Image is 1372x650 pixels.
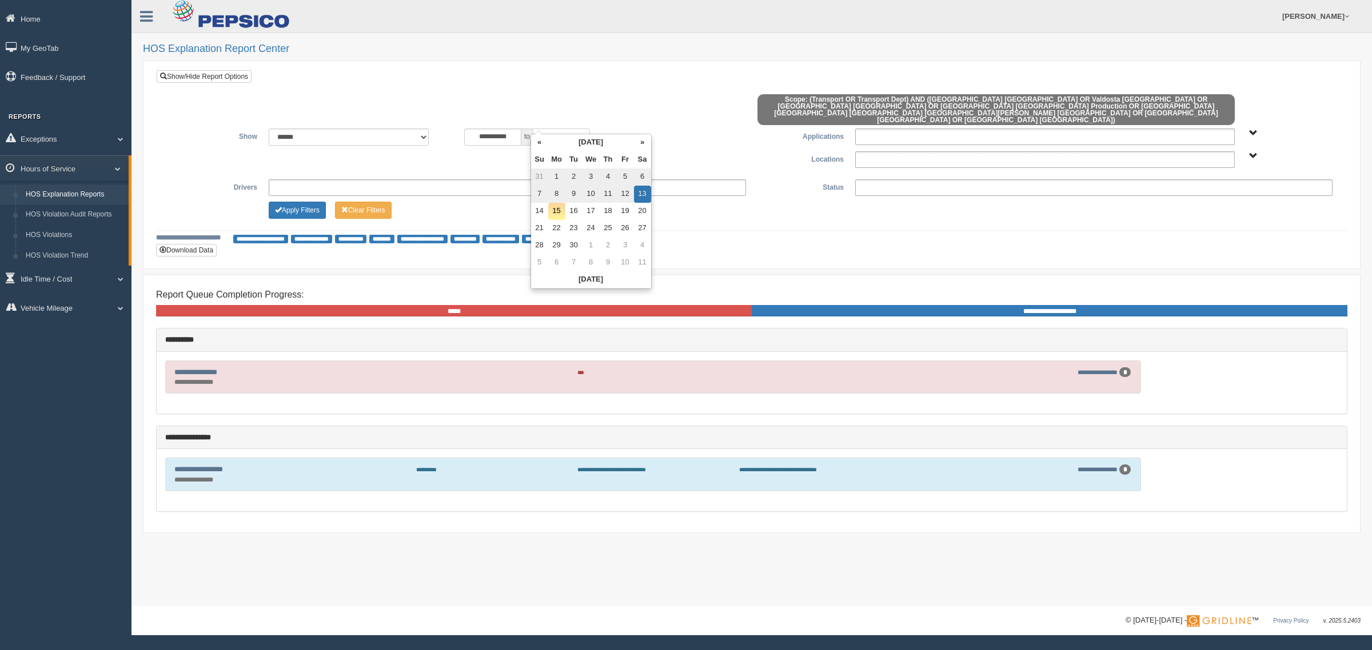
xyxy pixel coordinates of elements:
a: HOS Violation Trend [21,246,129,266]
h4: Report Queue Completion Progress: [156,290,1347,300]
th: Fr [617,151,634,168]
button: Download Data [156,244,217,256]
label: Status [752,179,849,193]
td: 6 [548,254,565,271]
a: HOS Violation Audit Reports [21,204,129,225]
a: Privacy Policy [1273,617,1309,624]
td: 7 [565,254,583,271]
td: 1 [583,237,600,254]
td: 4 [634,237,651,254]
span: Scope: (Transport OR Transport Dept) AND ([GEOGRAPHIC_DATA] [GEOGRAPHIC_DATA] OR Valdosta [GEOGRA... [757,94,1235,125]
td: 13 [634,186,651,203]
th: We [583,151,600,168]
td: 24 [583,220,600,237]
a: HOS Violations [21,225,129,246]
td: 20 [634,203,651,220]
td: 18 [600,203,617,220]
label: Locations [752,151,849,165]
td: 31 [531,168,548,186]
td: 10 [583,186,600,203]
th: [DATE] [531,271,651,288]
td: 10 [617,254,634,271]
td: 8 [583,254,600,271]
td: 17 [583,203,600,220]
td: 26 [617,220,634,237]
td: 9 [565,186,583,203]
label: Applications [752,129,849,142]
th: Mo [548,151,565,168]
td: 5 [531,254,548,271]
td: 15 [548,203,565,220]
td: 2 [565,168,583,186]
th: Su [531,151,548,168]
td: 6 [634,168,651,186]
span: v. 2025.5.2403 [1323,617,1361,624]
th: Th [600,151,617,168]
td: 8 [548,186,565,203]
td: 28 [531,237,548,254]
label: Show [165,129,263,142]
td: 7 [531,186,548,203]
td: 3 [617,237,634,254]
td: 5 [617,168,634,186]
td: 11 [634,254,651,271]
td: 19 [617,203,634,220]
td: 30 [565,237,583,254]
td: 2 [600,237,617,254]
td: 1 [548,168,565,186]
th: « [531,134,548,151]
td: 27 [634,220,651,237]
td: 9 [600,254,617,271]
a: HOS Explanation Reports [21,184,129,205]
div: © [DATE]-[DATE] - ™ [1126,615,1361,627]
td: 21 [531,220,548,237]
td: 23 [565,220,583,237]
td: 4 [600,168,617,186]
button: Change Filter Options [335,202,392,219]
td: 29 [548,237,565,254]
td: 22 [548,220,565,237]
button: Change Filter Options [269,202,326,219]
th: » [634,134,651,151]
th: Sa [634,151,651,168]
td: 14 [531,203,548,220]
td: 11 [600,186,617,203]
td: 16 [565,203,583,220]
td: 3 [583,168,600,186]
img: Gridline [1187,615,1251,627]
label: Drivers [165,179,263,193]
th: [DATE] [548,134,634,151]
h2: HOS Explanation Report Center [143,43,1361,55]
a: Show/Hide Report Options [157,70,252,83]
td: 25 [600,220,617,237]
span: to [521,129,533,146]
td: 12 [617,186,634,203]
th: Tu [565,151,583,168]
